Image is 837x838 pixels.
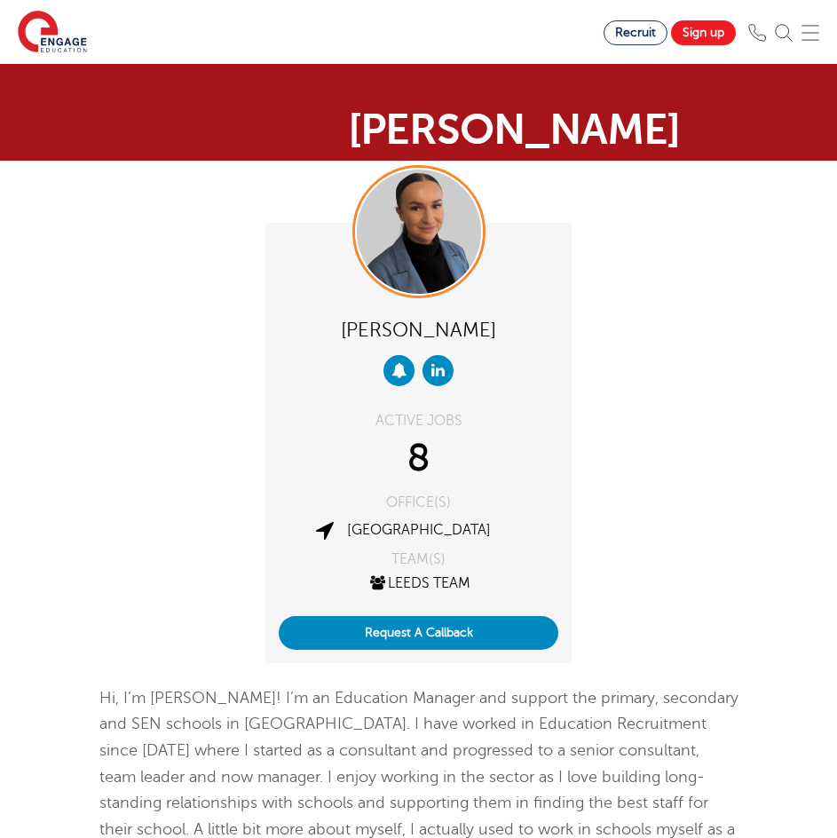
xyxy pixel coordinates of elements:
[279,437,558,481] div: 8
[347,522,491,538] a: [GEOGRAPHIC_DATA]
[604,20,667,45] a: Recruit
[279,616,558,650] button: Request A Callback
[801,24,819,42] img: Mobile Menu
[18,11,87,55] img: Engage Education
[279,312,558,346] div: [PERSON_NAME]
[279,552,558,566] div: TEAM(S)
[348,108,738,151] h1: [PERSON_NAME]
[279,495,558,510] div: OFFICE(S)
[671,20,736,45] a: Sign up
[279,414,558,428] div: ACTIVE JOBS
[775,24,793,42] img: Search
[748,24,766,42] img: Phone
[367,575,470,591] a: Leeds Team
[615,26,656,39] span: Recruit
